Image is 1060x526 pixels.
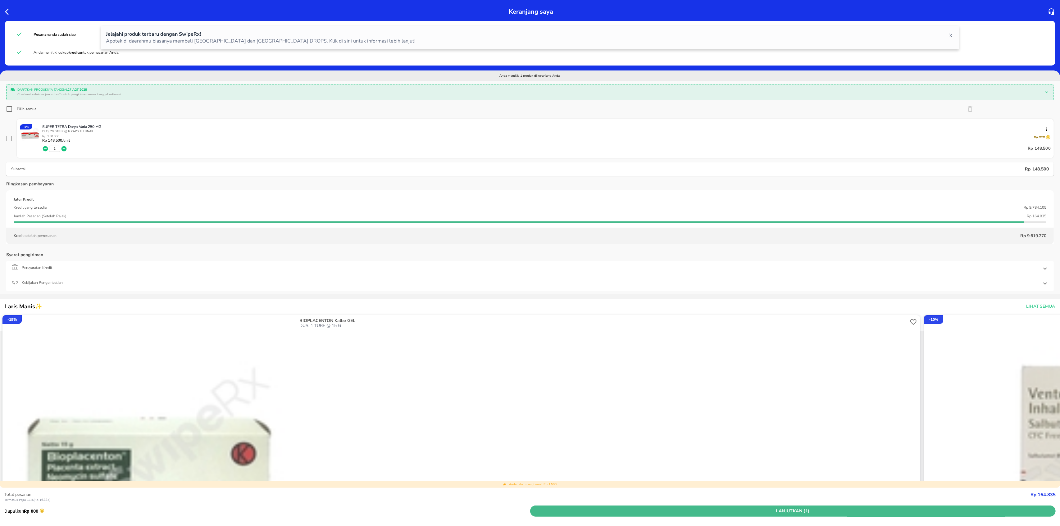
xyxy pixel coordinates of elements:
div: - 1 % [20,124,32,129]
p: Keranjang saya [509,6,553,17]
div: Dapatkan produknya tanggal27 Agt 2025Checkout sebelum jam cut-off untuk pengiriman sesuai tanggal... [8,86,1052,98]
p: Rp 164.835 [1027,213,1046,219]
p: Persyaratan Kredit [22,265,52,270]
p: Total pesanan [4,491,1030,498]
p: Ringkasan pembayaran [6,181,54,187]
strong: kredit [69,50,79,55]
div: Jelajahi produk terbaru dengan SwipeRx! [106,31,941,38]
p: Rp 9.784.105 [1024,205,1046,210]
p: Jalur Kredit [14,197,34,202]
span: Lanjutkan (1) [533,507,1053,515]
p: Rp 150.000 [42,135,70,138]
button: 1 [54,147,56,151]
p: DUS, 1 TUBE @ 15 G [299,323,909,328]
p: Rp 148.500 [1028,145,1051,152]
p: Kebijakan Pengembalian [22,280,63,285]
div: X [948,31,954,41]
p: - 19 % [7,317,17,322]
p: Rp 148.500 [1025,166,1049,172]
span: Lihat Semua [1026,303,1055,311]
p: Kredit setelah pemesanan [14,233,57,238]
p: Checkout sebelum jam cut-off untuk pengiriman sesuai tanggal estimasi [17,92,1040,97]
img: total discount [503,483,507,486]
p: Syarat pengiriman [6,252,43,258]
span: Anda memiliki cukup untuk pemesanan Anda. [34,50,119,55]
div: Apotek di daerahmu biasanya membeli [GEOGRAPHIC_DATA] dan [GEOGRAPHIC_DATA] DROPS. Klik di sini u... [106,38,941,44]
div: Pilih semua [17,107,36,111]
button: Lihat Semua [1024,301,1056,312]
p: Dapatkan produknya tanggal [17,88,1040,92]
strong: Rp 164.835 [1030,492,1056,498]
p: Jumlah Pesanan (Setelah Pajak) [14,213,66,219]
div: Kebijakan Pengembalian [6,276,1054,291]
strong: Rp 800 [24,508,38,514]
p: - 10 % [929,317,938,322]
p: Rp 148.500 /unit [42,138,70,143]
p: Dapatkan [4,508,530,515]
img: SUPER TETRA Darya-Varia 250 MG [20,124,40,145]
strong: Pesanan [34,32,49,37]
p: Rp 800 [1034,135,1044,139]
p: BIOPLACENTON Kalbe GEL [299,318,908,323]
b: 27 Agt 2025 [68,88,87,92]
p: Kredit yang tersedia [14,205,47,210]
p: DUS, 20 STRIP @ 6 KAPSUL LUNAK [42,129,1051,134]
p: SUPER TETRA Darya-Varia 250 MG [42,124,1046,129]
p: Termasuk Pajak 11% ( Rp 16.335 ) [4,498,1030,502]
p: Subtotal [11,166,1025,171]
span: anda sudah siap [34,32,76,37]
p: Rp 9.619.270 [1020,233,1046,239]
button: Lanjutkan (1) [530,506,1056,517]
div: Persyaratan Kredit [6,261,1054,276]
